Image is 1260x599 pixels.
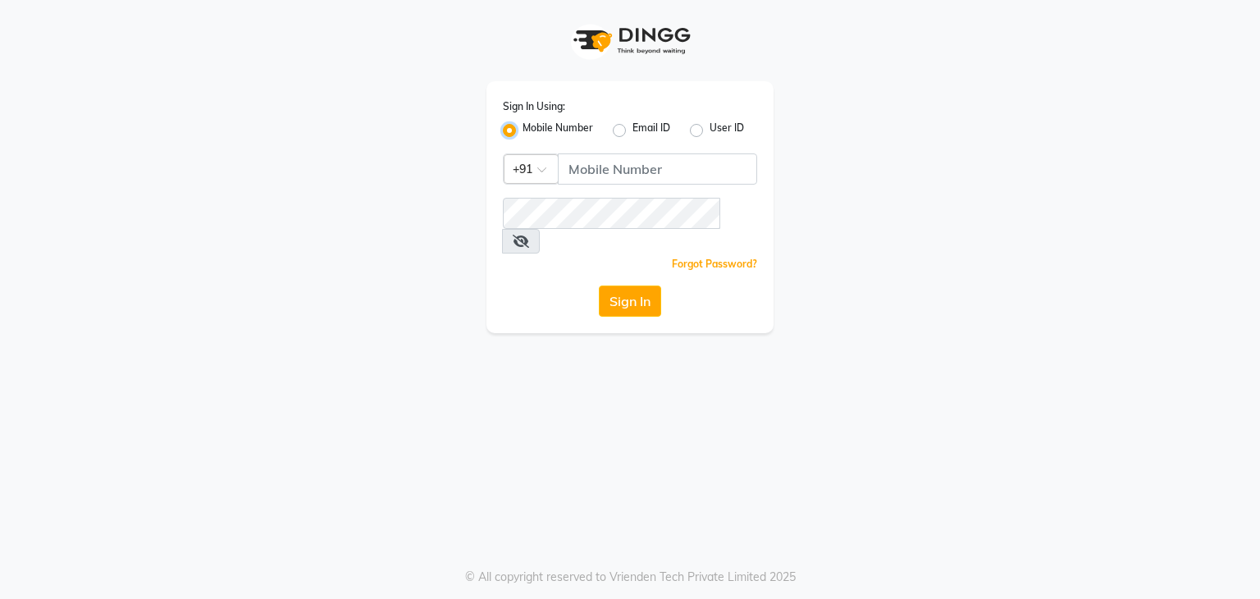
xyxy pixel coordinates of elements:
[503,198,720,229] input: Username
[503,99,565,114] label: Sign In Using:
[710,121,744,140] label: User ID
[632,121,670,140] label: Email ID
[599,286,661,317] button: Sign In
[564,16,696,65] img: logo1.svg
[523,121,593,140] label: Mobile Number
[672,258,757,270] a: Forgot Password?
[558,153,757,185] input: Username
